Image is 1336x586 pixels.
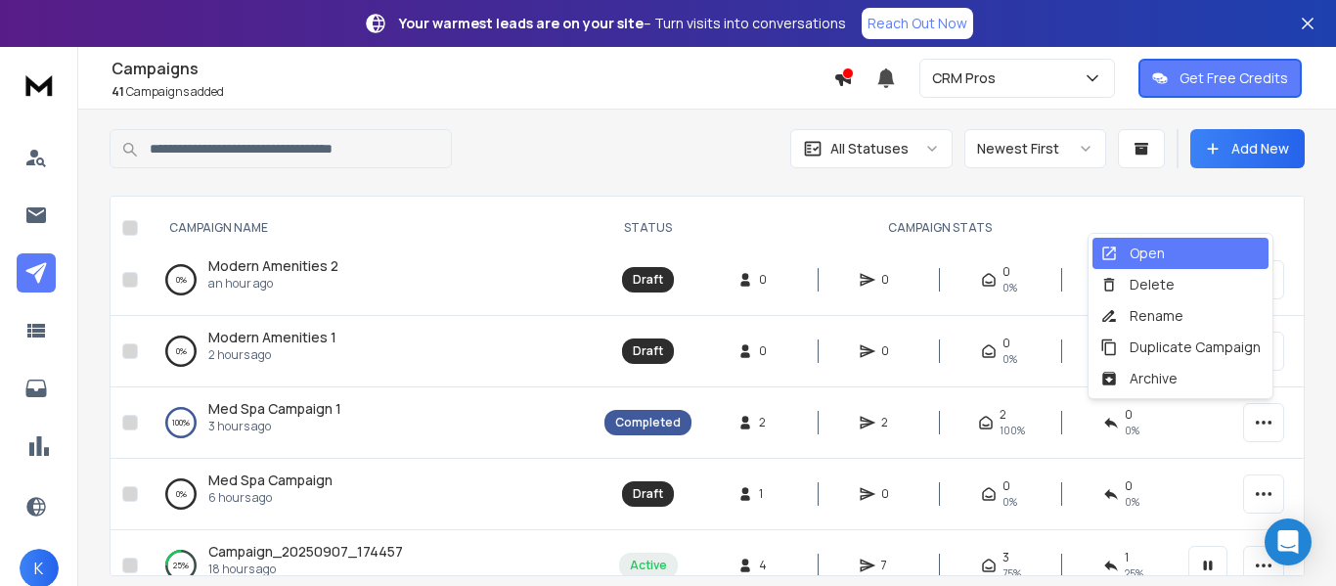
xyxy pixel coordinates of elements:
[1002,565,1021,581] span: 75 %
[111,57,833,80] h1: Campaigns
[208,562,403,577] p: 18 hours ago
[1125,565,1143,581] span: 25 %
[208,256,338,276] a: Modern Amenities 2
[964,129,1106,168] button: Newest First
[881,415,901,430] span: 2
[1100,306,1183,326] div: Rename
[208,419,341,434] p: 3 hours ago
[208,328,336,347] a: Modern Amenities 1
[176,341,187,361] p: 0 %
[1190,129,1305,168] button: Add New
[1100,369,1178,388] div: Archive
[633,486,663,502] div: Draft
[208,490,333,506] p: 6 hours ago
[172,413,190,432] p: 100 %
[881,272,901,288] span: 0
[173,556,189,575] p: 25 %
[146,387,593,459] td: 100%Med Spa Campaign 13 hours ago
[759,272,779,288] span: 0
[1002,494,1017,510] span: 0%
[1125,494,1139,510] span: 0%
[146,459,593,530] td: 0%Med Spa Campaign6 hours ago
[633,343,663,359] div: Draft
[633,272,663,288] div: Draft
[932,68,1003,88] p: CRM Pros
[208,399,341,418] span: Med Spa Campaign 1
[759,558,779,573] span: 4
[1265,518,1312,565] div: Open Intercom Messenger
[399,14,644,32] strong: Your warmest leads are on your site
[146,197,593,260] th: CAMPAIGN NAME
[862,8,973,39] a: Reach Out Now
[1002,280,1017,295] span: 0%
[208,471,333,490] a: Med Spa Campaign
[1002,550,1009,565] span: 3
[1002,351,1017,367] span: 0%
[1125,423,1139,438] span: 0 %
[208,399,341,419] a: Med Spa Campaign 1
[881,486,901,502] span: 0
[1100,338,1261,357] div: Duplicate Campaign
[111,84,833,100] p: Campaigns added
[1125,407,1133,423] span: 0
[703,197,1177,260] th: CAMPAIGN STATS
[759,343,779,359] span: 0
[1125,550,1129,565] span: 1
[881,558,901,573] span: 7
[881,343,901,359] span: 0
[208,328,336,346] span: Modern Amenities 1
[208,256,338,275] span: Modern Amenities 2
[208,276,338,292] p: an hour ago
[1100,244,1165,263] div: Open
[176,270,187,290] p: 0 %
[208,347,336,363] p: 2 hours ago
[1180,68,1288,88] p: Get Free Credits
[399,14,846,33] p: – Turn visits into conversations
[1002,478,1010,494] span: 0
[830,139,909,158] p: All Statuses
[176,484,187,504] p: 0 %
[1138,59,1302,98] button: Get Free Credits
[759,486,779,502] span: 1
[1002,336,1010,351] span: 0
[615,415,681,430] div: Completed
[208,471,333,489] span: Med Spa Campaign
[208,542,403,561] span: Campaign_20250907_174457
[1125,478,1133,494] span: 0
[868,14,967,33] p: Reach Out Now
[759,415,779,430] span: 2
[1000,423,1025,438] span: 100 %
[111,83,124,100] span: 41
[20,67,59,103] img: logo
[630,558,667,573] div: Active
[1002,264,1010,280] span: 0
[146,316,593,387] td: 0%Modern Amenities 12 hours ago
[1000,407,1006,423] span: 2
[208,542,403,562] a: Campaign_20250907_174457
[593,197,703,260] th: STATUS
[1100,275,1175,294] div: Delete
[146,245,593,316] td: 0%Modern Amenities 2an hour ago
